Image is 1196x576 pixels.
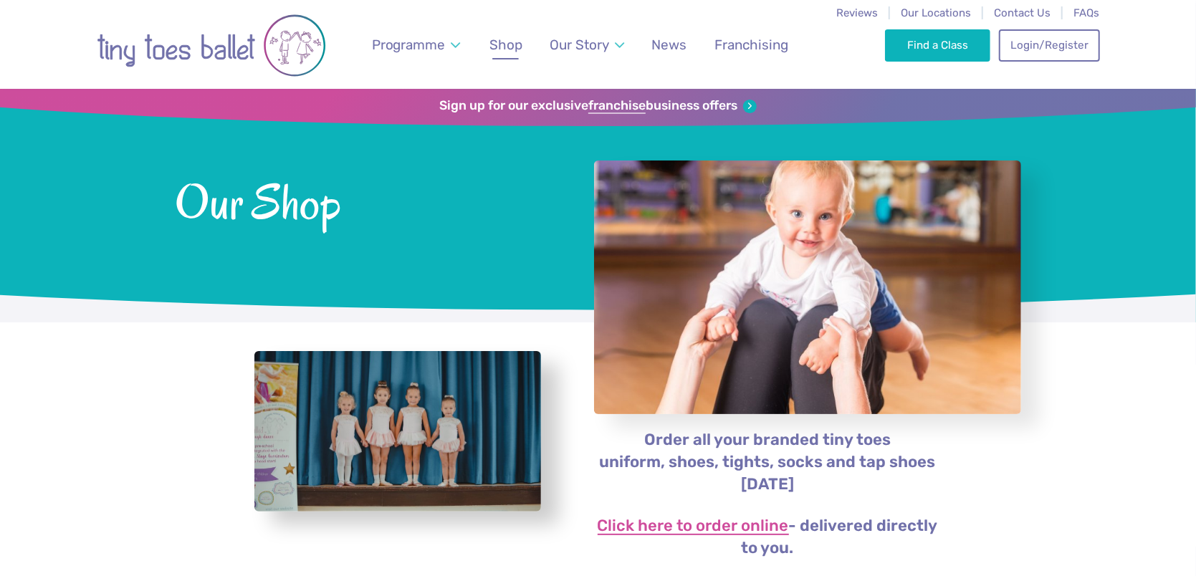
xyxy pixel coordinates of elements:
a: Programme [365,28,467,62]
a: View full-size image [254,351,541,512]
span: Franchising [714,37,788,53]
a: Sign up for our exclusivefranchisebusiness offers [439,98,757,114]
a: Login/Register [999,29,1099,61]
a: Franchising [707,28,795,62]
p: Order all your branded tiny toes uniform, shoes, tights, socks and tap shoes [DATE] [593,429,942,496]
a: Our Story [542,28,631,62]
strong: franchise [588,98,646,114]
span: News [651,37,686,53]
span: Our Shop [176,171,556,229]
a: News [645,28,694,62]
span: Shop [489,37,522,53]
a: Click here to order online [598,518,789,535]
a: Shop [482,28,529,62]
span: Programme [372,37,446,53]
a: FAQs [1074,6,1100,19]
p: - delivered directly to you. [593,515,942,560]
span: Our Story [550,37,609,53]
a: Contact Us [994,6,1051,19]
img: tiny toes ballet [97,9,326,82]
a: Reviews [836,6,878,19]
a: Find a Class [885,29,990,61]
a: Our Locations [901,6,971,19]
